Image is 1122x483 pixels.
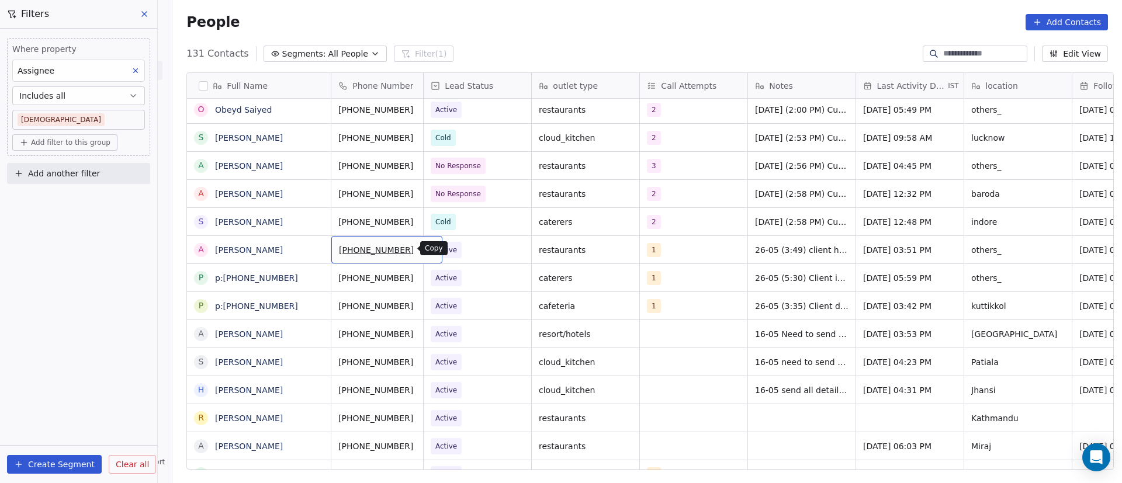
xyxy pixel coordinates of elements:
span: Active [435,356,457,368]
span: indore [971,216,1065,228]
span: [DATE] 05:30 AM [863,468,957,480]
span: [PHONE_NUMBER] [338,300,416,312]
a: [PERSON_NAME] [215,245,283,255]
span: 2 [647,187,661,201]
div: grid [187,99,331,470]
span: 26-05 (5:30) Client is interested he will discuss with partner and then update me the demo date a... [755,272,849,284]
span: 26-05 (3:49) client have a restaurant and he is planning for cafe also before online demo he need... [755,244,849,256]
span: cafeteria [539,300,632,312]
span: [DATE] 12:32 PM [863,188,957,200]
span: Active [435,412,457,424]
span: Full Name [227,80,268,92]
div: S [199,131,204,144]
span: cloud_kitchen [539,384,632,396]
span: No Response [435,160,481,172]
div: A [199,244,205,256]
span: restaurants [539,412,632,424]
span: No Response [435,188,481,200]
a: [PERSON_NAME] [215,442,283,451]
a: [PERSON_NAME] [215,189,283,199]
div: location [964,73,1072,98]
span: Patiala [971,356,1065,368]
span: Phone Number [352,80,413,92]
a: [PERSON_NAME] D.K. [215,470,303,479]
p: Copy [425,244,443,253]
div: A [199,159,205,172]
a: [PERSON_NAME] [215,133,283,143]
div: p [199,272,203,284]
span: Active [435,272,457,284]
span: Active [435,384,457,396]
span: restaurants [539,244,632,256]
span: Active [435,104,457,116]
span: [DATE] (2:58 PM) Customer is not interested in the device. 26-05 (12:46 pm) Client have catering ... [755,216,849,228]
span: [DATE] 09:58 AM [863,132,957,144]
span: baroda [971,188,1065,200]
span: Active [435,328,457,340]
div: v [199,468,205,480]
span: Last Activity Date [877,80,946,92]
a: p:[PHONE_NUMBER] [215,273,298,283]
a: [PERSON_NAME] [215,329,283,339]
span: [PHONE_NUMBER] [338,132,416,144]
div: s [199,216,204,228]
span: Active [435,440,457,452]
div: Notes [748,73,856,98]
span: IST [948,81,959,91]
span: Active [435,300,457,312]
span: caterers [539,216,632,228]
span: [DATE] 12:48 PM [863,216,957,228]
span: [DATE] 04:23 PM [863,356,957,368]
span: 3 [647,159,661,173]
span: 9844115025 [338,468,416,480]
span: Active [435,468,457,480]
div: p [199,300,203,312]
span: restaurants [539,188,632,200]
span: Cold [435,132,451,144]
span: others_ [971,104,1065,116]
div: Full Name [187,73,331,98]
span: resort/hotels [539,328,632,340]
span: [GEOGRAPHIC_DATA] [971,328,1065,340]
div: a [199,187,205,200]
span: outlet type [553,80,598,92]
span: Segments: [282,48,326,60]
span: location [985,80,1018,92]
div: Phone Number [331,73,423,98]
span: [DATE] 03:42 PM [863,300,957,312]
span: Jhansi [971,384,1065,396]
span: 2 [647,215,661,229]
span: Lead Status [445,80,493,92]
a: [PERSON_NAME] [215,385,283,395]
span: 1 [647,271,661,285]
span: lucknow [971,132,1065,144]
span: Cold [435,216,451,228]
span: restaurants [539,440,632,452]
span: [DATE] 03:51 PM [863,244,957,256]
button: Edit View [1042,46,1108,62]
div: Last Activity DateIST [856,73,964,98]
span: 16-05 Need to send product details on whatsapp [755,328,849,340]
span: others_ [971,272,1065,284]
a: [PERSON_NAME] [215,161,283,171]
span: 16-05 need to send client details on whatsapp [755,356,849,368]
span: 1 [647,467,661,481]
span: 26-05 (3:35) Client doesn't Understand english or hindi he want details on whatsapp [755,300,849,312]
span: [DATE] 03:53 PM [863,328,957,340]
span: [PHONE_NUMBER] [338,188,416,200]
span: [DATE] 05:59 PM [863,272,957,284]
span: Miraj [971,440,1065,452]
span: [PHONE_NUMBER] [338,104,416,116]
span: [PHONE_NUMBER] [338,384,416,396]
span: 14-07 (4:47) Client not interested becoz of price [755,468,849,480]
div: S [199,356,204,368]
span: others_ [971,160,1065,172]
span: 2 [647,131,661,145]
div: Call Attempts [640,73,747,98]
span: [PHONE_NUMBER] [338,272,416,284]
div: Open Intercom Messenger [1082,443,1110,471]
span: [DATE] 04:45 PM [863,160,957,172]
span: caterers [539,272,632,284]
a: [PERSON_NAME] [215,217,283,227]
div: H [198,384,205,396]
